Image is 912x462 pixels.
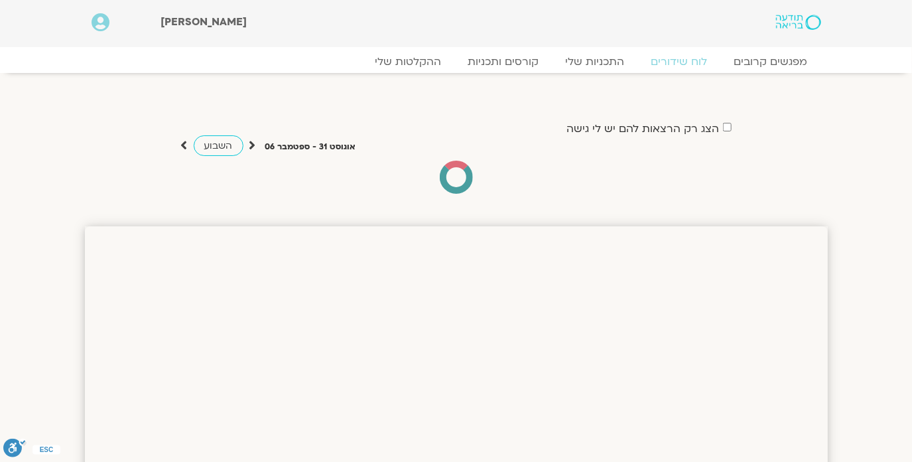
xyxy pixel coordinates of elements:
label: הצג רק הרצאות להם יש לי גישה [567,123,720,135]
span: [PERSON_NAME] [161,15,247,29]
p: אוגוסט 31 - ספטמבר 06 [265,140,356,154]
span: השבוע [204,139,233,152]
a: מפגשים קרובים [721,55,821,68]
a: קורסים ותכניות [455,55,553,68]
a: ההקלטות שלי [362,55,455,68]
a: השבוע [194,135,243,156]
nav: Menu [92,55,821,68]
a: לוח שידורים [638,55,721,68]
a: התכניות שלי [553,55,638,68]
